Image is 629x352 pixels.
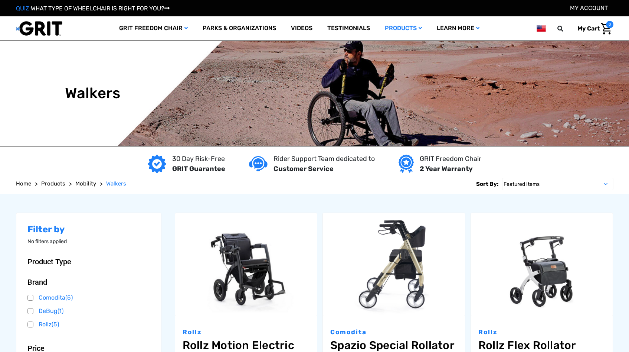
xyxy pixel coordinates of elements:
[323,253,382,277] label: Compare
[65,294,73,301] span: (5)
[183,327,310,337] p: Rollz
[106,180,126,187] span: Walkers
[148,155,166,173] img: GRIT Guarantee
[16,5,170,12] a: QUIZ:WHAT TYPE OF WHEELCHAIR IS RIGHT FOR YOU?
[399,155,414,173] img: Year warranty
[601,23,612,35] img: Cart
[570,4,608,12] a: Account
[41,180,65,187] span: Products
[420,154,481,164] p: GRIT Freedom Chair
[217,253,275,277] label: Compare
[27,278,47,287] span: Brand
[420,165,473,173] strong: 2 Year Warranty
[377,16,429,41] a: Products
[175,213,317,316] img: Rollz Motion Electric 2.0 - Rollator and Wheelchair
[52,321,59,328] span: (5)
[27,224,150,235] h2: Filter by
[75,180,96,188] a: Mobility
[27,319,150,330] a: Rollz(5)
[27,306,150,317] a: DeBug(1)
[284,16,320,41] a: Videos
[112,16,195,41] a: GRIT Freedom Chair
[106,180,126,188] a: Walkers
[476,178,498,190] label: Sort By:
[65,84,121,102] h1: Walkers
[323,213,465,316] img: Spazio Special Rollator (20" Seat) by Comodita
[195,16,284,41] a: Parks & Organizations
[58,307,63,314] span: (1)
[27,238,150,245] p: No filters applied
[478,339,606,352] a: Rollz Flex Rollator,$719.00
[16,180,31,187] span: Home
[383,253,464,277] a: Choose Options
[27,257,150,266] button: Product Type
[27,278,150,287] button: Brand
[41,180,65,188] a: Products
[478,327,606,337] p: Rollz
[531,253,612,277] a: Choose Options
[561,21,572,36] input: Search
[75,180,96,187] span: Mobility
[606,21,613,28] span: 0
[471,213,613,316] img: Rollz Flex Rollator
[273,154,375,164] p: Rider Support Team dedicated to
[16,5,31,12] span: QUIZ:
[172,154,225,164] p: 30 Day Risk-Free
[513,263,518,268] input: Compare
[16,180,31,188] a: Home
[330,327,458,337] p: Comodita
[172,165,225,173] strong: GRIT Guarantee
[365,263,370,268] input: Compare
[323,213,465,316] a: Spazio Special Rollator (20" Seat) by Comodita,$490.00
[259,263,263,268] input: Compare
[27,292,150,303] a: Comodita(5)
[471,253,530,277] label: Compare
[320,16,377,41] a: Testimonials
[16,21,62,36] img: GRIT All-Terrain Wheelchair and Mobility Equipment
[572,21,613,36] a: Cart with 0 items
[273,165,334,173] strong: Customer Service
[27,257,71,266] span: Product Type
[537,24,546,33] img: us.png
[249,156,268,171] img: Customer service
[471,213,613,316] a: Rollz Flex Rollator,$719.00
[175,213,317,316] a: Rollz Motion Electric 2.0 - Rollator and Wheelchair,$3,990.00
[429,16,487,41] a: Learn More
[577,25,600,32] span: My Cart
